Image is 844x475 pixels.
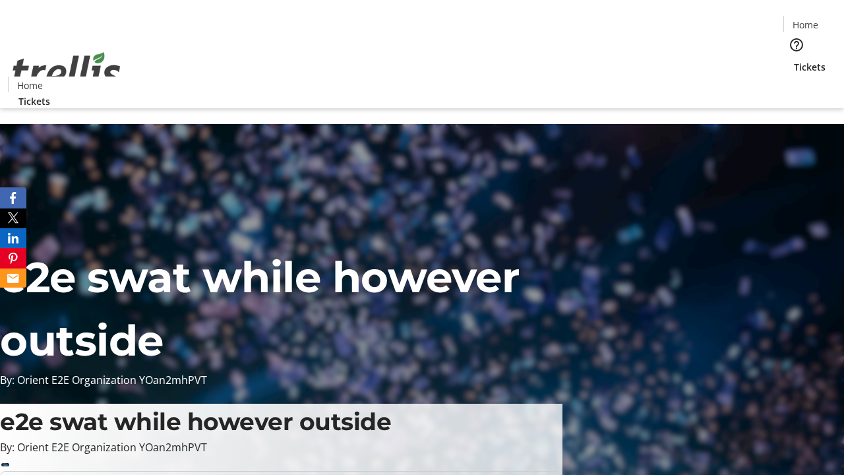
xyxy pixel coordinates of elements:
[783,32,810,58] button: Help
[17,79,43,92] span: Home
[783,74,810,100] button: Cart
[9,79,51,92] a: Home
[783,60,836,74] a: Tickets
[794,60,826,74] span: Tickets
[8,94,61,108] a: Tickets
[8,38,125,104] img: Orient E2E Organization YOan2mhPVT's Logo
[784,18,826,32] a: Home
[793,18,818,32] span: Home
[18,94,50,108] span: Tickets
